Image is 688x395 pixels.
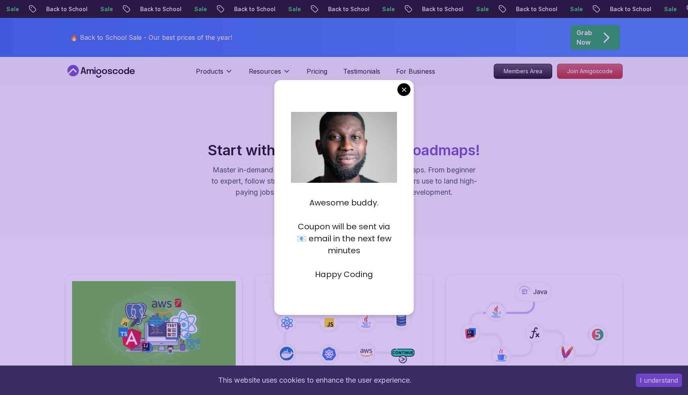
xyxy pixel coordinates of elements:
p: Sale [184,5,209,13]
button: Resources [249,66,291,82]
p: Back to School [318,5,372,13]
img: Full Stack Professional v2 [72,281,236,367]
div: This website uses cookies to enhance the user experience. [6,372,624,389]
p: Back to School [412,5,466,13]
p: Back to School [600,5,654,13]
p: Master in-demand tech skills with our proven learning roadmaps. From beginner to expert, follow s... [210,164,478,198]
p: Sale [278,5,303,13]
p: Resources [249,66,281,76]
p: Back to School [506,5,560,13]
button: Accept cookies [636,373,682,387]
a: Members Area [494,64,552,79]
p: Sale [654,5,679,13]
a: Join Amigoscode [557,64,623,79]
p: Back to School [224,5,278,13]
p: 🔥 Back to School Sale - Our best prices of the year! [70,33,232,42]
p: Sale [560,5,585,13]
h2: Start with our [208,142,480,158]
p: Sale [466,5,491,13]
button: Products [196,66,233,82]
p: Members Area [494,64,552,78]
p: Back to School [36,5,90,13]
a: Pricing [307,66,327,76]
a: For Business [396,66,435,76]
p: Sale [90,5,115,13]
p: Join Amigoscode [557,64,622,78]
p: Back to School [130,5,184,13]
p: Products [196,66,223,76]
p: Sale [372,5,397,13]
p: Grab Now [577,28,592,47]
a: Testimonials [343,66,380,76]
